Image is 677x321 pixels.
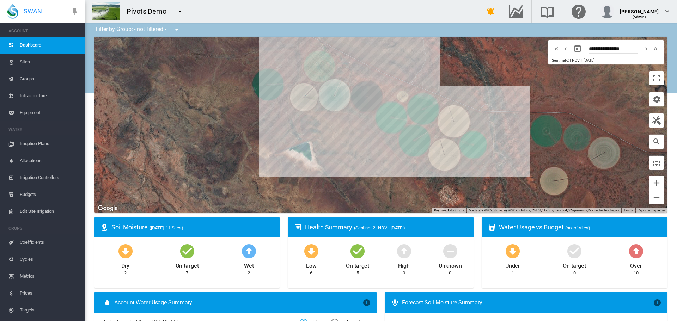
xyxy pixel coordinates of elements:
md-icon: icon-bell-ring [487,7,495,16]
md-icon: icon-arrow-down-bold-circle [117,242,134,259]
span: Budgets [20,186,79,203]
md-icon: icon-pin [71,7,79,16]
span: (no. of sites) [565,225,590,230]
button: Keyboard shortcuts [434,208,464,213]
button: icon-cog [649,92,664,106]
md-icon: icon-checkbox-marked-circle [566,242,583,259]
md-icon: icon-chevron-down [663,7,671,16]
span: Allocations [20,152,79,169]
div: Soil Moisture [111,223,274,232]
button: icon-chevron-double-left [552,44,561,53]
md-icon: icon-magnify [652,137,661,146]
div: Pivots Demo [127,6,173,16]
div: 0 [449,270,451,276]
md-icon: icon-arrow-down-bold-circle [303,242,320,259]
span: Cycles [20,251,79,268]
md-icon: icon-minus-circle [442,242,459,259]
md-icon: icon-chevron-right [642,44,650,53]
span: Equipment [20,104,79,121]
button: md-calendar [571,42,585,56]
md-icon: icon-information [362,298,371,307]
div: Wet [244,259,254,270]
img: profile.jpg [600,4,614,18]
span: Groups [20,70,79,87]
div: 0 [403,270,405,276]
div: 5 [356,270,359,276]
md-icon: icon-information [653,298,661,307]
md-icon: icon-chevron-double-left [553,44,560,53]
button: icon-chevron-right [642,44,651,53]
md-icon: Search the knowledge base [539,7,556,16]
div: Water Usage vs Budget [499,223,661,232]
div: Low [306,259,317,270]
span: Irrigation Plans [20,135,79,152]
span: ACCOUNT [8,25,79,37]
button: icon-menu-down [173,4,187,18]
a: Open this area in Google Maps (opens a new window) [96,204,120,213]
img: DwraFM8HQLsLAAAAAElFTkSuQmCC [92,2,120,20]
img: SWAN-Landscape-Logo-Colour-drop.png [7,4,18,19]
span: Map data ©2025 Imagery ©2025 Airbus, CNES / Airbus, Landsat / Copernicus, Maxar Technologies [469,208,619,212]
md-icon: icon-thermometer-lines [391,298,399,307]
span: CROPS [8,223,79,234]
span: (Admin) [633,15,646,19]
md-icon: icon-arrow-up-bold-circle [628,242,645,259]
md-icon: icon-chevron-left [562,44,569,53]
button: icon-bell-ring [484,4,498,18]
button: Zoom out [649,190,664,204]
md-icon: Go to the Data Hub [507,7,524,16]
button: icon-select-all [649,156,664,170]
div: Dry [121,259,130,270]
md-icon: icon-cog [652,95,661,104]
span: Prices [20,285,79,302]
div: On target [563,259,586,270]
button: icon-chevron-double-right [651,44,660,53]
div: Under [505,259,520,270]
div: Forecast Soil Moisture Summary [402,299,653,307]
span: | [DATE] [581,58,594,63]
a: Terms [623,208,633,212]
md-icon: icon-cup-water [488,223,496,232]
div: High [398,259,410,270]
md-icon: icon-arrow-up-bold-circle [396,242,413,259]
md-icon: icon-arrow-up-bold-circle [240,242,257,259]
span: Sentinel-2 | NDVI [552,58,580,63]
md-icon: icon-checkbox-marked-circle [349,242,366,259]
button: icon-magnify [649,135,664,149]
div: 2 [248,270,250,276]
md-icon: icon-chevron-double-right [652,44,659,53]
div: 1 [512,270,514,276]
md-icon: icon-menu-down [172,25,181,34]
md-icon: icon-arrow-down-bold-circle [504,242,521,259]
div: 0 [573,270,576,276]
span: Coefficients [20,234,79,251]
div: Filter by Group: - not filtered - [90,23,186,37]
span: Irrigation Controllers [20,169,79,186]
span: ([DATE], 11 Sites) [150,225,183,230]
md-icon: icon-menu-down [176,7,184,16]
md-icon: icon-select-all [652,159,661,167]
md-icon: icon-heart-box-outline [294,223,302,232]
button: icon-chevron-left [561,44,570,53]
button: icon-menu-down [170,23,184,37]
div: On target [176,259,199,270]
div: Health Summary [305,223,468,232]
div: 7 [186,270,188,276]
div: 6 [310,270,312,276]
span: Sites [20,54,79,70]
div: Unknown [439,259,462,270]
button: Toggle fullscreen view [649,71,664,85]
img: Google [96,204,120,213]
div: Over [630,259,642,270]
span: Targets [20,302,79,319]
span: Account Water Usage Summary [114,299,362,307]
span: Metrics [20,268,79,285]
md-icon: icon-map-marker-radius [100,223,109,232]
span: (Sentinel-2 | NDVI, [DATE]) [354,225,405,230]
button: Zoom in [649,176,664,190]
span: WATER [8,124,79,135]
md-icon: icon-checkbox-marked-circle [179,242,196,259]
div: 10 [634,270,639,276]
div: On target [346,259,369,270]
div: [PERSON_NAME] [620,5,659,12]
